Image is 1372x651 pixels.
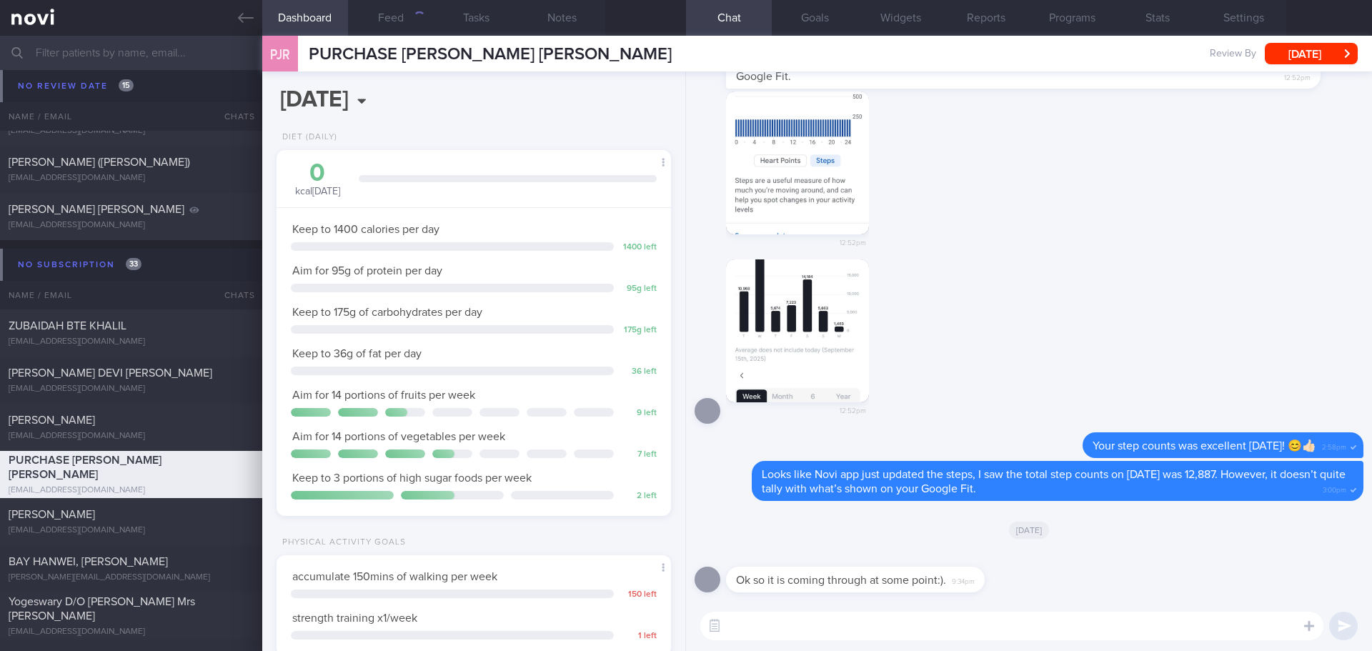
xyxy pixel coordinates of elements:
[9,337,254,347] div: [EMAIL_ADDRESS][DOMAIN_NAME]
[952,573,975,587] span: 9:34pm
[9,367,212,379] span: [PERSON_NAME] DEVI [PERSON_NAME]
[621,590,657,600] div: 150 left
[9,320,126,332] span: ZUBAIDAH BTE KHALIL
[9,556,168,567] span: BAY HANWEI, [PERSON_NAME]
[9,79,254,89] div: [EMAIL_ADDRESS][DOMAIN_NAME]
[277,132,337,143] div: Diet (Daily)
[292,265,442,277] span: Aim for 95g of protein per day
[621,325,657,336] div: 175 g left
[9,204,184,215] span: [PERSON_NAME] [PERSON_NAME]
[292,431,505,442] span: Aim for 14 portions of vegetables per week
[1210,48,1256,61] span: Review By
[292,224,439,235] span: Keep to 1400 calories per day
[1093,440,1316,452] span: Your step counts was excellent [DATE]! 😊👍🏻
[621,449,657,460] div: 7 left
[9,485,254,496] div: [EMAIL_ADDRESS][DOMAIN_NAME]
[9,596,195,622] span: Yogeswary D/O [PERSON_NAME] Mrs [PERSON_NAME]
[292,307,482,318] span: Keep to 175g of carbohydrates per day
[9,384,254,394] div: [EMAIL_ADDRESS][DOMAIN_NAME]
[621,242,657,253] div: 1400 left
[292,389,475,401] span: Aim for 14 portions of fruits per week
[291,161,344,199] div: kcal [DATE]
[1284,69,1311,83] span: 12:52pm
[621,408,657,419] div: 9 left
[9,173,254,184] div: [EMAIL_ADDRESS][DOMAIN_NAME]
[126,258,141,270] span: 33
[621,491,657,502] div: 2 left
[1009,522,1050,539] span: [DATE]
[9,414,95,426] span: [PERSON_NAME]
[14,255,145,274] div: No subscription
[621,284,657,294] div: 95 g left
[9,454,161,480] span: PURCHASE [PERSON_NAME] [PERSON_NAME]
[205,281,262,309] div: Chats
[726,91,869,234] img: Photo by
[309,46,672,63] span: PURCHASE [PERSON_NAME] [PERSON_NAME]
[291,161,344,186] div: 0
[277,537,406,548] div: Physical Activity Goals
[9,627,254,637] div: [EMAIL_ADDRESS][DOMAIN_NAME]
[9,509,95,520] span: [PERSON_NAME]
[1265,43,1358,64] button: [DATE]
[292,571,497,582] span: accumulate 150mins of walking per week
[9,126,254,136] div: [EMAIL_ADDRESS][DOMAIN_NAME]
[292,472,532,484] span: Keep to 3 portions of high sugar foods per week
[9,572,254,583] div: [PERSON_NAME][EMAIL_ADDRESS][DOMAIN_NAME]
[292,348,422,359] span: Keep to 36g of fat per day
[736,575,946,586] span: Ok so it is coming through at some point:).
[9,431,254,442] div: [EMAIL_ADDRESS][DOMAIN_NAME]
[9,156,190,168] span: [PERSON_NAME] ([PERSON_NAME])
[259,27,302,82] div: PJR
[292,612,417,624] span: strength training x1/week
[9,220,254,231] div: [EMAIL_ADDRESS][DOMAIN_NAME]
[840,234,866,248] span: 12:52pm
[9,109,194,121] span: D'[PERSON_NAME] [PERSON_NAME]
[621,631,657,642] div: 1 left
[1323,482,1346,495] span: 3:00pm
[9,525,254,536] div: [EMAIL_ADDRESS][DOMAIN_NAME]
[1322,439,1346,452] span: 2:58pm
[726,259,869,402] img: Photo by
[840,402,866,416] span: 12:52pm
[762,469,1346,495] span: Looks like Novi app just updated the steps, I saw the total step counts on [DATE] was 12,887. How...
[621,367,657,377] div: 36 left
